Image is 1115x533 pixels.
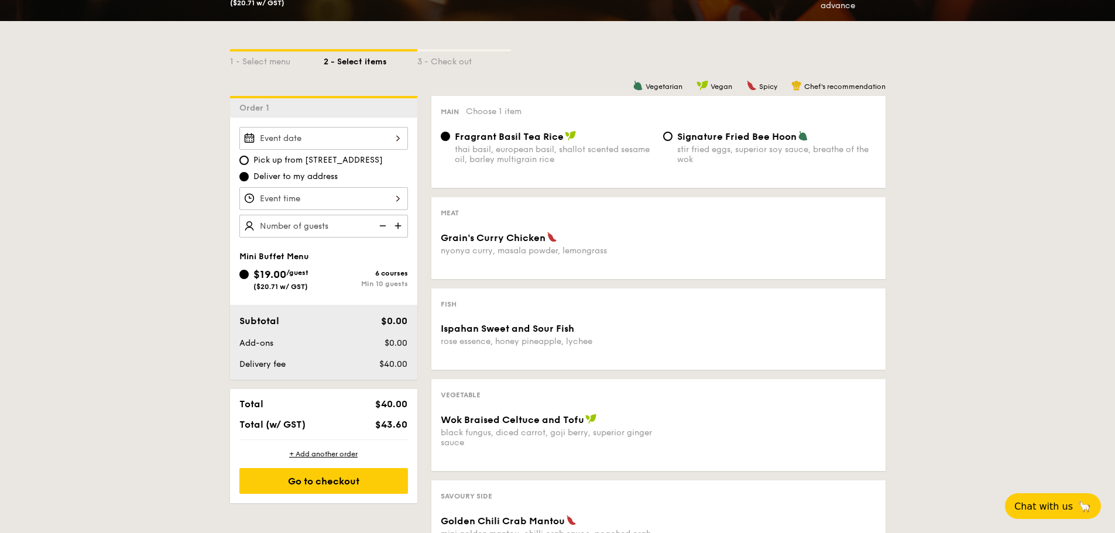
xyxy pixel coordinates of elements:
[455,145,654,164] div: thai basil, european basil, shallot scented sesame oil, barley multigrain rice
[441,323,574,334] span: Ispahan Sweet and Sour Fish
[239,252,309,262] span: Mini Buffet Menu
[565,130,577,141] img: icon-vegan.f8ff3823.svg
[646,82,682,91] span: Vegetarian
[441,336,654,346] div: rose essence, honey pineapple, lychee
[791,80,802,91] img: icon-chef-hat.a58ddaea.svg
[798,130,808,141] img: icon-vegetarian.fe4039eb.svg
[239,359,286,369] span: Delivery fee
[441,428,654,448] div: black fungus, diced carrot, goji berry, superior ginger sauce
[441,246,654,256] div: nyonya curry, masala powder, lemongrass
[253,171,338,183] span: Deliver to my address
[677,131,797,142] span: Signature Fried Bee Hoon
[697,80,708,91] img: icon-vegan.f8ff3823.svg
[239,398,263,410] span: Total
[1078,500,1092,513] span: 🦙
[677,145,876,164] div: stir fried eggs, superior soy sauce, breathe of the wok
[585,414,597,424] img: icon-vegan.f8ff3823.svg
[417,51,511,68] div: 3 - Check out
[441,209,459,217] span: Meat
[1005,493,1101,519] button: Chat with us🦙
[441,492,492,500] span: Savoury Side
[804,82,886,91] span: Chef's recommendation
[324,51,417,68] div: 2 - Select items
[466,106,522,116] span: Choose 1 item
[239,215,408,238] input: Number of guests
[239,187,408,210] input: Event time
[547,232,557,242] img: icon-spicy.37a8142b.svg
[375,398,407,410] span: $40.00
[441,108,459,116] span: Main
[324,269,408,277] div: 6 courses
[239,172,249,181] input: Deliver to my address
[239,419,306,430] span: Total (w/ GST)
[759,82,777,91] span: Spicy
[455,131,564,142] span: Fragrant Basil Tea Rice
[385,338,407,348] span: $0.00
[441,232,546,243] span: Grain's Curry Chicken
[441,132,450,141] input: Fragrant Basil Tea Ricethai basil, european basil, shallot scented sesame oil, barley multigrain ...
[253,283,308,291] span: ($20.71 w/ GST)
[239,156,249,165] input: Pick up from [STREET_ADDRESS]
[711,82,732,91] span: Vegan
[441,300,457,308] span: Fish
[239,468,408,494] div: Go to checkout
[253,154,383,166] span: Pick up from [STREET_ADDRESS]
[239,315,279,326] span: Subtotal
[390,215,408,237] img: icon-add.58712e84.svg
[746,80,757,91] img: icon-spicy.37a8142b.svg
[633,80,643,91] img: icon-vegetarian.fe4039eb.svg
[663,132,673,141] input: Signature Fried Bee Hoonstir fried eggs, superior soy sauce, breathe of the wok
[373,215,390,237] img: icon-reduce.1d2dbef1.svg
[239,449,408,459] div: + Add another order
[441,391,481,399] span: Vegetable
[566,515,577,525] img: icon-spicy.37a8142b.svg
[253,268,286,281] span: $19.00
[239,338,273,348] span: Add-ons
[239,127,408,150] input: Event date
[1014,501,1073,512] span: Chat with us
[286,269,308,277] span: /guest
[381,315,407,326] span: $0.00
[239,103,274,113] span: Order 1
[239,270,249,279] input: $19.00/guest($20.71 w/ GST)6 coursesMin 10 guests
[375,419,407,430] span: $43.60
[441,515,565,527] span: Golden Chili Crab Mantou
[379,359,407,369] span: $40.00
[230,51,324,68] div: 1 - Select menu
[324,280,408,288] div: Min 10 guests
[441,414,584,425] span: Wok Braised Celtuce and Tofu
